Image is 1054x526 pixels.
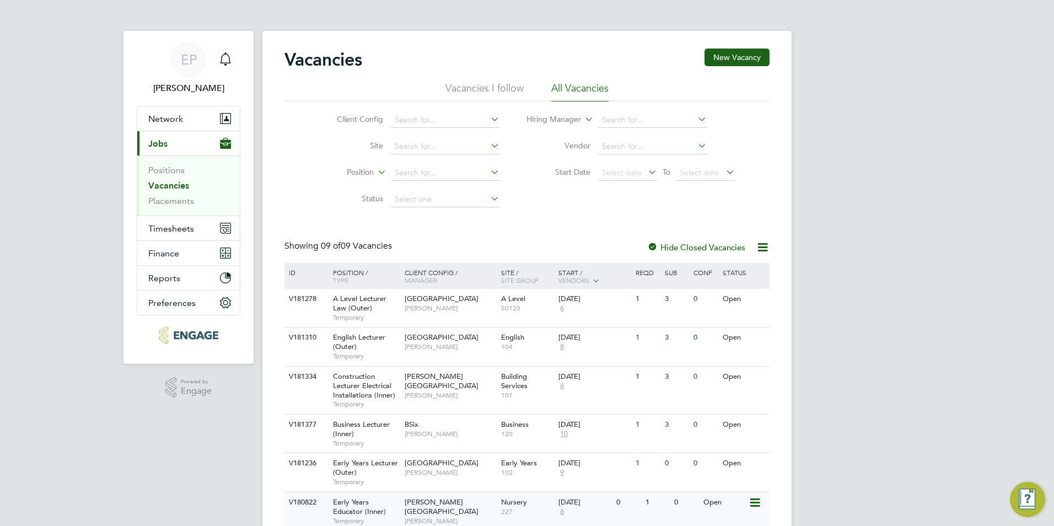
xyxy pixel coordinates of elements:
[662,263,691,282] div: Sub
[691,367,719,387] div: 0
[333,458,398,477] span: Early Years Lecturer (Outer)
[405,458,478,468] span: [GEOGRAPHIC_DATA]
[159,326,218,344] img: carbonrecruitment-logo-retina.png
[391,192,499,207] input: Select one
[558,468,566,477] span: 9
[662,328,691,348] div: 3
[148,223,194,234] span: Timesheets
[598,139,707,154] input: Search for...
[501,304,553,313] span: 50120
[558,372,630,382] div: [DATE]
[320,194,383,203] label: Status
[320,114,383,124] label: Client Config
[633,263,662,282] div: Reqd
[691,328,719,348] div: 0
[633,453,662,474] div: 1
[333,497,386,516] span: Early Years Educator (Inner)
[501,458,537,468] span: Early Years
[633,328,662,348] div: 1
[137,326,240,344] a: Go to home page
[558,420,630,430] div: [DATE]
[720,415,768,435] div: Open
[310,167,374,178] label: Position
[558,294,630,304] div: [DATE]
[558,333,630,342] div: [DATE]
[333,352,399,361] span: Temporary
[691,415,719,435] div: 0
[333,372,395,400] span: Construction Lecturer Electrical Installations (Inner)
[148,196,194,206] a: Placements
[405,468,496,477] span: [PERSON_NAME]
[501,507,553,516] span: 227
[286,289,325,309] div: V181278
[633,289,662,309] div: 1
[558,507,566,517] span: 6
[321,240,392,251] span: 09 Vacancies
[286,328,325,348] div: V181310
[1010,482,1045,517] button: Engage Resource Center
[527,141,590,151] label: Vendor
[391,165,499,181] input: Search for...
[633,367,662,387] div: 1
[551,82,609,101] li: All Vacancies
[405,332,478,342] span: [GEOGRAPHIC_DATA]
[137,241,240,265] button: Finance
[501,332,524,342] span: English
[333,517,399,525] span: Temporary
[325,263,402,289] div: Position /
[405,294,478,303] span: [GEOGRAPHIC_DATA]
[558,342,566,352] span: 8
[720,367,768,387] div: Open
[602,168,642,178] span: Select date
[333,313,399,322] span: Temporary
[501,430,553,438] span: 120
[181,387,212,396] span: Engage
[137,266,240,290] button: Reports
[333,276,348,285] span: Type
[558,459,630,468] div: [DATE]
[614,492,642,513] div: 0
[556,263,633,291] div: Start /
[333,400,399,409] span: Temporary
[671,492,700,513] div: 0
[691,263,719,282] div: Conf
[405,420,418,429] span: BSix
[720,328,768,348] div: Open
[662,367,691,387] div: 3
[148,165,185,175] a: Positions
[501,391,553,400] span: 107
[405,517,496,525] span: [PERSON_NAME]
[501,420,529,429] span: Business
[558,382,566,391] span: 6
[284,49,362,71] h2: Vacancies
[501,294,525,303] span: A Level
[720,289,768,309] div: Open
[662,289,691,309] div: 3
[558,498,611,507] div: [DATE]
[286,492,325,513] div: V180822
[137,131,240,155] button: Jobs
[501,342,553,351] span: 104
[137,42,240,95] a: EP[PERSON_NAME]
[123,31,254,364] nav: Main navigation
[558,304,566,313] span: 6
[333,332,385,351] span: English Lecturer (Outer)
[498,263,556,289] div: Site /
[333,439,399,448] span: Temporary
[286,415,325,435] div: V181377
[405,342,496,351] span: [PERSON_NAME]
[137,106,240,131] button: Network
[501,468,553,477] span: 102
[286,263,325,282] div: ID
[680,168,719,178] span: Select date
[720,453,768,474] div: Open
[137,155,240,216] div: Jobs
[391,112,499,128] input: Search for...
[598,112,707,128] input: Search for...
[405,391,496,400] span: [PERSON_NAME]
[405,497,478,516] span: [PERSON_NAME][GEOGRAPHIC_DATA]
[558,276,589,285] span: Vendors
[501,497,527,507] span: Nursery
[405,304,496,313] span: [PERSON_NAME]
[137,291,240,315] button: Preferences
